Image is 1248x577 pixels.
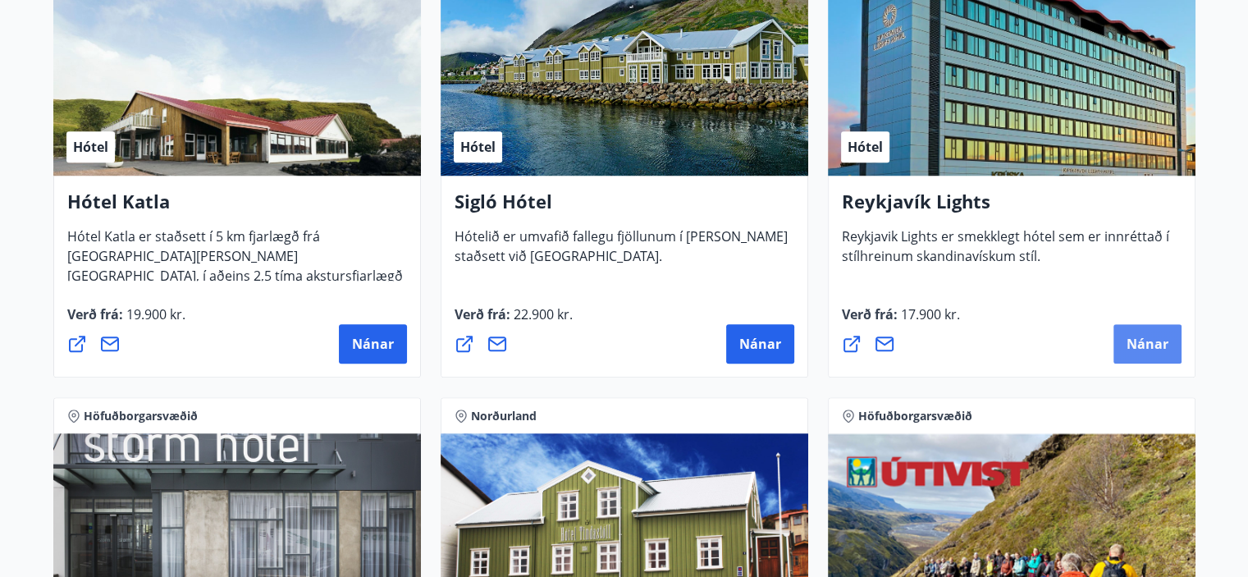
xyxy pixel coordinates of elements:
[1127,335,1168,353] span: Nánar
[726,324,794,364] button: Nánar
[455,227,788,278] span: Hótelið er umvafið fallegu fjöllunum í [PERSON_NAME] staðsett við [GEOGRAPHIC_DATA].
[842,227,1169,278] span: Reykjavik Lights er smekklegt hótel sem er innréttað í stílhreinum skandinavískum stíl.
[67,227,403,318] span: Hótel Katla er staðsett í 5 km fjarlægð frá [GEOGRAPHIC_DATA][PERSON_NAME][GEOGRAPHIC_DATA], í að...
[84,408,198,424] span: Höfuðborgarsvæðið
[460,138,496,156] span: Hótel
[339,324,407,364] button: Nánar
[123,305,185,323] span: 19.900 kr.
[842,305,960,337] span: Verð frá :
[455,189,794,227] h4: Sigló Hótel
[858,408,972,424] span: Höfuðborgarsvæðið
[510,305,573,323] span: 22.900 kr.
[455,305,573,337] span: Verð frá :
[842,189,1182,227] h4: Reykjavík Lights
[67,305,185,337] span: Verð frá :
[73,138,108,156] span: Hótel
[352,335,394,353] span: Nánar
[739,335,781,353] span: Nánar
[898,305,960,323] span: 17.900 kr.
[67,189,407,227] h4: Hótel Katla
[848,138,883,156] span: Hótel
[1113,324,1182,364] button: Nánar
[471,408,537,424] span: Norðurland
